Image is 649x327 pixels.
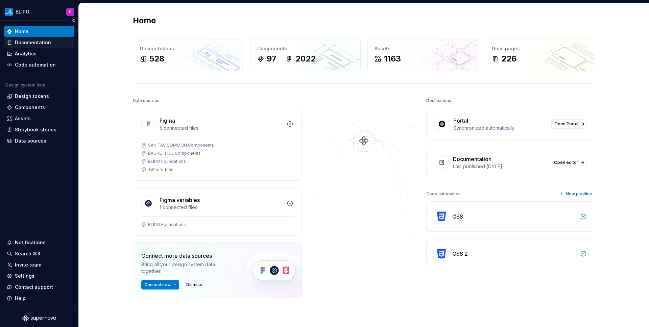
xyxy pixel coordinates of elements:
[186,282,202,287] span: Dismiss
[4,282,74,293] button: Contact support
[426,189,461,199] div: Code automation
[566,191,592,197] span: New pipeline
[141,261,233,275] div: Bring all your design system data together.
[141,252,233,260] div: Connect more data sources
[5,8,13,16] img: 45309493-d480-4fb3-9f86-8e3098b627c9.png
[501,53,516,64] div: 226
[148,222,186,227] div: BLIPO Foundations
[453,163,547,170] div: Last published [DATE]
[141,280,179,290] button: Connect new
[4,102,74,113] a: Components
[554,160,578,165] span: Open editor
[133,15,156,26] h2: Home
[4,135,74,146] a: Data sources
[144,282,171,287] span: Connect new
[367,38,478,71] a: Assets1163
[133,187,302,236] a: Figma variables1 connected filesBLIPO Foundations
[4,59,74,70] a: Code automation
[15,39,51,46] div: Documentation
[15,61,56,68] div: Code automation
[452,250,468,258] div: CSS 2
[160,196,200,204] div: Figma variables
[375,45,471,52] div: Assets
[250,38,361,71] a: Components972022
[15,137,46,144] div: Data sources
[453,117,468,125] div: Portal
[15,126,56,133] div: Storybook stories
[160,117,175,125] div: Figma
[485,38,595,71] a: Docs pages226
[149,53,164,64] div: 528
[15,28,28,35] div: Home
[1,4,77,19] button: BLIPOD
[257,45,354,52] div: Components
[16,8,29,15] div: BLIPO
[133,96,160,105] div: Data sources
[133,108,302,181] a: Figma5 connected filesSANITAS COMMON ComponentsBACKOFFICE ComponentsBLIPO Foundations+2more files
[4,26,74,37] a: Home
[148,159,186,164] div: BLIPO Foundations
[4,271,74,281] a: Settings
[140,45,236,52] div: Design tokens
[551,158,587,167] a: Open editor
[15,93,49,100] div: Design tokens
[426,96,451,105] div: Destinations
[4,113,74,124] a: Assets
[4,91,74,102] a: Design tokens
[160,204,283,211] div: 1 connected files
[15,104,45,111] div: Components
[4,248,74,259] button: Search ⌘K
[4,124,74,135] a: Storybook stories
[267,53,277,64] div: 97
[15,273,34,279] div: Settings
[295,53,316,64] div: 2022
[69,16,78,25] button: Collapse sidebar
[452,212,463,221] div: CSS
[551,119,587,129] a: Open Portal
[4,237,74,248] button: Notifications
[69,9,72,15] div: D
[557,189,595,199] button: New pipeline
[4,293,74,304] button: Help
[15,250,41,257] div: Search ⌘K
[148,167,173,172] div: + 2 more files
[453,125,547,131] div: Synchronized automatically
[160,125,283,131] div: 5 connected files
[15,284,53,291] div: Contact support
[15,261,41,268] div: Invite team
[183,280,205,290] button: Dismiss
[5,82,45,88] div: Design system data
[4,259,74,270] a: Invite team
[15,239,46,246] div: Notifications
[4,48,74,59] a: Analytics
[492,45,588,52] div: Docs pages
[15,50,37,57] div: Analytics
[15,295,26,302] div: Help
[148,151,201,156] div: BACKOFFICE Components
[133,38,243,71] a: Design tokens528
[148,143,214,148] div: SANITAS COMMON Components
[22,315,56,322] svg: Supernova Logo
[453,155,491,163] div: Documentation
[4,37,74,48] a: Documentation
[554,121,578,127] span: Open Portal
[15,115,31,122] div: Assets
[384,53,401,64] div: 1163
